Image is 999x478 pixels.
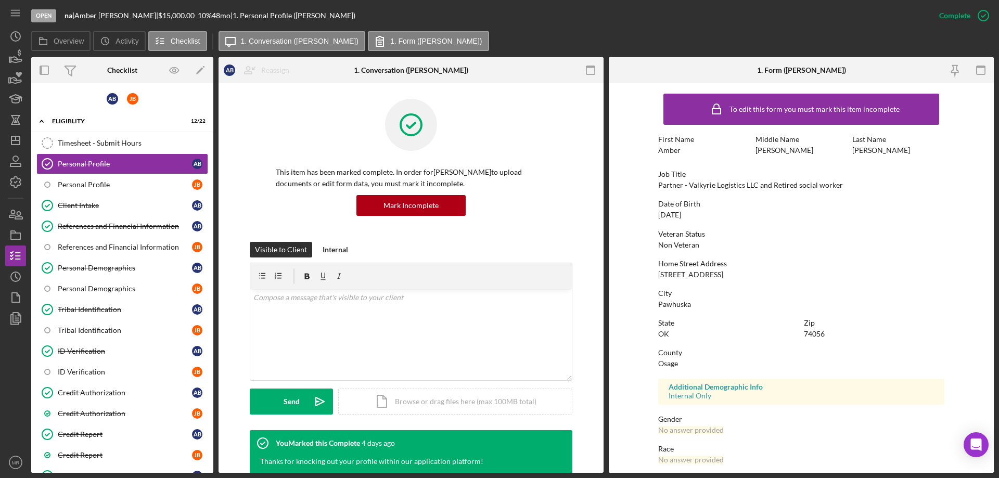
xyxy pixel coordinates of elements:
div: J B [192,408,202,419]
div: J B [192,283,202,294]
div: Credit Authorization [58,389,192,397]
div: References and Financial Information [58,243,192,251]
div: Tribal Identification [58,305,192,314]
a: ID VerificationAB [36,341,208,361]
a: Credit ReportJB [36,445,208,466]
div: Internal [323,242,348,257]
div: Send [284,389,300,415]
div: A B [192,346,202,356]
button: Send [250,389,333,415]
div: Reassign [261,60,289,81]
div: First Name [658,135,750,144]
div: To edit this form you must mark this item incomplete [729,105,900,113]
div: Tribal Identification [58,326,192,334]
div: Partner - Valkyrie Logistics LLC and Retired social worker [658,181,843,189]
div: J B [127,93,138,105]
div: Thanks for knocking out your profile within our application platform! [260,456,483,467]
a: References and Financial InformationAB [36,216,208,237]
div: [PERSON_NAME] [755,146,813,154]
div: Home Street Address [658,260,944,268]
div: Veteran Status [658,230,944,238]
button: MR [5,452,26,473]
div: Credit Authorization [58,409,192,418]
div: Job Title [658,170,944,178]
div: ID Verification [58,368,192,376]
a: ID VerificationJB [36,361,208,382]
div: A B [224,64,235,76]
p: This item has been marked complete. In order for [PERSON_NAME] to upload documents or edit form d... [276,166,546,190]
a: Credit AuthorizationJB [36,403,208,424]
div: 1. Conversation ([PERSON_NAME]) [354,66,468,74]
a: Credit AuthorizationAB [36,382,208,403]
div: 1. Form ([PERSON_NAME]) [757,66,846,74]
div: Personal Profile [58,160,192,168]
div: Client Intake [58,201,192,210]
div: City [658,289,944,298]
div: You Marked this Complete [276,439,360,447]
label: Activity [116,37,138,45]
button: ABReassign [219,60,300,81]
a: Client IntakeAB [36,195,208,216]
div: 48 mo [212,11,230,20]
button: Overview [31,31,91,51]
a: Credit ReportAB [36,424,208,445]
div: A B [192,429,202,440]
div: No answer provided [658,426,724,434]
div: Zip [804,319,944,327]
a: Personal ProfileAB [36,153,208,174]
div: Internal Only [669,392,934,400]
button: Complete [929,5,994,26]
div: J B [192,242,202,252]
div: J B [192,325,202,335]
div: Open Intercom Messenger [964,432,989,457]
div: 74056 [804,330,825,338]
div: Amber [PERSON_NAME] | [74,11,158,20]
div: Date of Birth [658,200,944,208]
div: A B [107,93,118,105]
div: J B [192,450,202,460]
div: 12 / 22 [187,118,206,124]
a: Personal DemographicsJB [36,278,208,299]
a: Personal ProfileJB [36,174,208,195]
div: Open [31,9,56,22]
div: [DATE] [658,211,681,219]
div: A B [192,200,202,211]
div: References and Financial Information [58,222,192,230]
button: Checklist [148,31,207,51]
div: County [658,348,944,357]
div: J B [192,179,202,190]
div: No answer provided [658,456,724,464]
label: 1. Form ([PERSON_NAME]) [390,37,482,45]
div: Eligiblity [52,118,180,124]
div: Gender [658,415,944,423]
div: Osage [658,359,678,368]
button: 1. Conversation ([PERSON_NAME]) [219,31,365,51]
div: A B [192,304,202,315]
button: Mark Incomplete [356,195,466,216]
div: State [658,319,799,327]
div: Additional Demographic Info [669,383,934,391]
div: [PERSON_NAME] [852,146,910,154]
button: 1. Form ([PERSON_NAME]) [368,31,489,51]
a: Tribal IdentificationJB [36,320,208,341]
a: References and Financial InformationJB [36,237,208,257]
div: Mark Incomplete [383,195,439,216]
div: Credit Report [58,430,192,438]
div: Personal Profile [58,180,192,189]
div: $15,000.00 [158,11,198,20]
div: Credit Report [58,451,192,459]
a: Personal DemographicsAB [36,257,208,278]
div: A B [192,159,202,169]
label: Checklist [171,37,200,45]
div: Personal Demographics [58,285,192,293]
div: A B [192,387,202,398]
b: na [65,11,72,20]
div: Last Name [852,135,944,144]
div: 10 % [198,11,212,20]
div: Pawhuska [658,300,691,308]
div: Non Veteran [658,241,699,249]
div: ID Verification [58,347,192,355]
label: Overview [54,37,84,45]
button: Internal [317,242,353,257]
div: A B [192,221,202,231]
